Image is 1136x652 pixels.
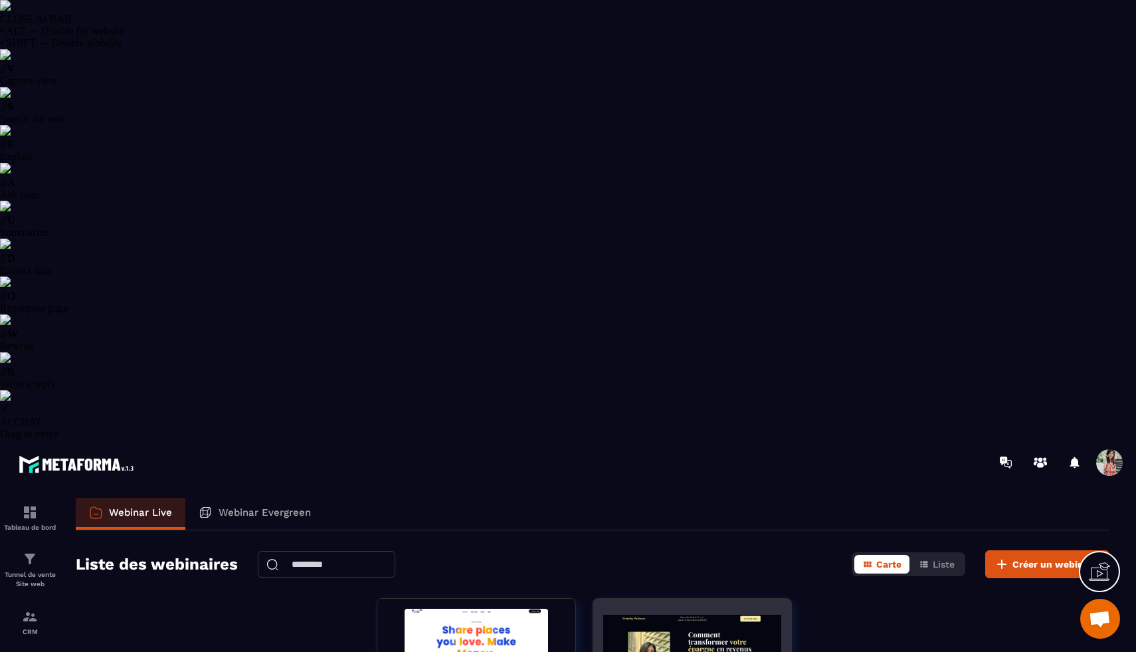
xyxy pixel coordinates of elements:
[3,570,56,589] p: Tunnel de vente Site web
[219,506,311,518] p: Webinar Evergreen
[109,506,172,518] p: Webinar Live
[1080,599,1120,639] div: Ouvrir le chat
[3,494,56,541] a: formationformationTableau de bord
[19,452,138,477] img: logo
[3,541,56,599] a: formationformationTunnel de vente Site web
[3,524,56,531] p: Tableau de bord
[933,559,955,570] span: Liste
[76,551,238,578] h2: Liste des webinaires
[3,599,56,645] a: formationformationCRM
[22,609,38,625] img: formation
[3,628,56,635] p: CRM
[876,559,901,570] span: Carte
[911,555,963,574] button: Liste
[22,551,38,567] img: formation
[76,498,185,530] a: Webinar Live
[1012,558,1101,571] span: Créer un webinaire
[854,555,909,574] button: Carte
[985,550,1109,578] button: Créer un webinaire
[22,504,38,520] img: formation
